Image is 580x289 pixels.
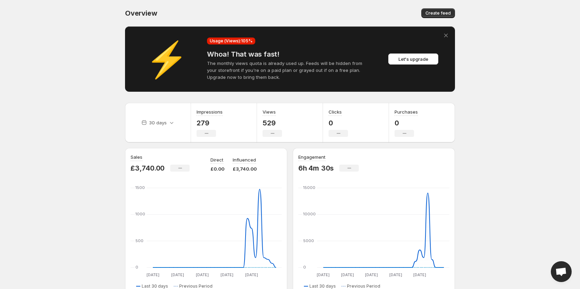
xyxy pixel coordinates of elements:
h3: Impressions [197,108,223,115]
text: 500 [135,238,143,243]
text: [DATE] [221,272,233,277]
text: 0 [303,265,306,270]
p: 279 [197,119,223,127]
text: [DATE] [413,272,426,277]
text: 0 [135,265,138,270]
text: [DATE] [389,272,402,277]
text: 1500 [135,185,145,190]
p: £3,740.00 [131,164,165,172]
span: Overview [125,9,157,17]
h3: Purchases [395,108,418,115]
text: [DATE] [196,272,209,277]
span: Last 30 days [142,283,168,289]
p: £0.00 [210,165,224,172]
text: 15000 [303,185,315,190]
p: 529 [263,119,282,127]
h3: Views [263,108,276,115]
div: Usage (Views): 105 % [207,38,255,44]
text: [DATE] [341,272,354,277]
text: 5000 [303,238,314,243]
p: Influenced [233,156,256,163]
h3: Engagement [298,154,325,160]
p: 0 [395,119,418,127]
h3: Clicks [329,108,342,115]
text: [DATE] [147,272,159,277]
span: Create feed [425,10,451,16]
a: Open chat [551,261,572,282]
h4: Whoa! That was fast! [207,50,373,58]
h3: Sales [131,154,142,160]
p: Direct [210,156,223,163]
p: 30 days [149,119,167,126]
span: Previous Period [347,283,380,289]
span: Previous Period [179,283,213,289]
span: Last 30 days [309,283,336,289]
text: 10000 [303,212,316,216]
button: Create feed [421,8,455,18]
text: 1000 [135,212,145,216]
p: The monthly views quota is already used up. Feeds will be hidden from your storefront if you're o... [207,60,373,81]
div: ⚡ [132,56,201,63]
text: [DATE] [245,272,258,277]
p: 6h 4m 30s [298,164,334,172]
text: [DATE] [365,272,378,277]
text: [DATE] [317,272,330,277]
span: Let's upgrade [398,56,428,63]
button: Let's upgrade [388,53,438,65]
text: [DATE] [171,272,184,277]
p: 0 [329,119,348,127]
p: £3,740.00 [233,165,257,172]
